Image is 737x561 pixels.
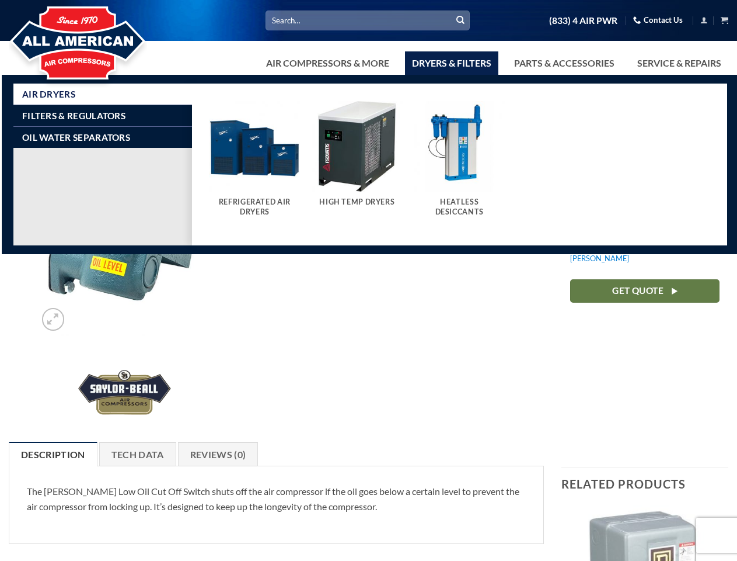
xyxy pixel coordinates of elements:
img: Refrigerated Air Dryers [209,101,300,192]
a: Visit product category Heatless Desiccants [414,101,505,228]
img: Heatless Desiccants [414,101,505,192]
button: Submit [452,12,469,29]
span: Oil Water Separators [22,133,130,142]
a: View cart [721,13,728,27]
h5: Refrigerated Air Dryers [215,198,294,217]
a: Visit product category Refrigerated Air Dryers [209,101,300,228]
a: Contact Us [633,11,683,29]
img: High Temp Dryers [312,101,403,192]
a: Zoom [42,308,65,331]
a: Visit product category High Temp Dryers [312,101,403,219]
a: Air Compressors & More [259,51,396,75]
a: Reviews (0) [178,442,259,466]
a: [PERSON_NAME] [570,254,629,263]
input: Search… [266,11,470,30]
a: Parts & Accessories [507,51,621,75]
h5: High Temp Dryers [317,198,397,207]
a: Service & Repairs [630,51,728,75]
a: Login [700,13,708,27]
span: Filters & Regulators [22,111,125,120]
p: The [PERSON_NAME] Low Oil Cut Off Switch shuts off the air compressor if the oil goes below a cer... [27,484,526,514]
h5: Heatless Desiccants [420,198,499,217]
span: Air Dryers [22,89,75,99]
a: Tech Data [99,442,176,466]
a: Dryers & Filters [405,51,498,75]
h3: Related products [561,468,728,500]
a: Description [9,442,97,466]
span: Get Quote [612,283,663,298]
a: (833) 4 AIR PWR [549,11,617,31]
a: Get Quote [570,279,719,302]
